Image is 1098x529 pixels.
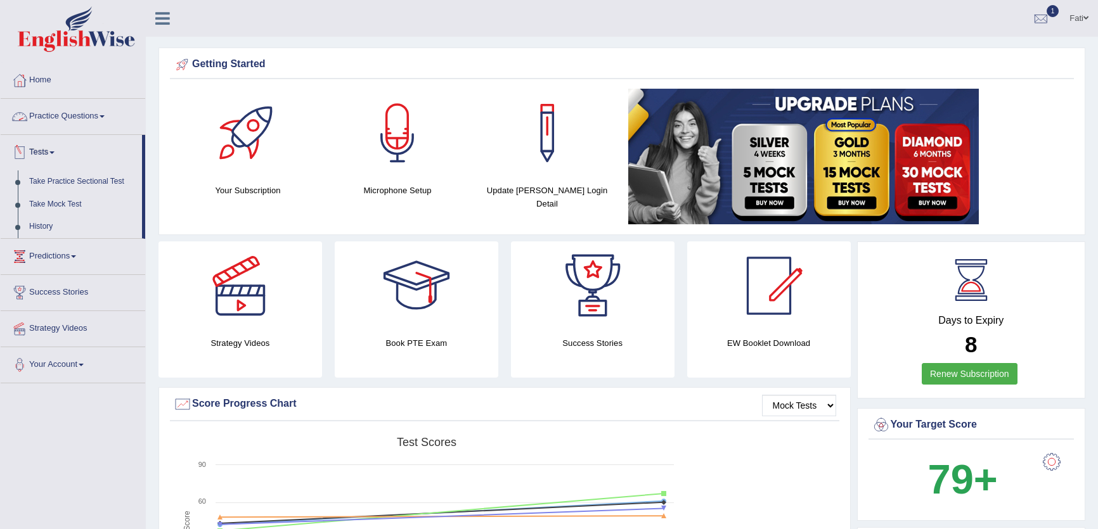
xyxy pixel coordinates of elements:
h4: Update [PERSON_NAME] Login Detail [479,184,616,210]
a: Home [1,63,145,94]
a: Take Practice Sectional Test [23,170,142,193]
a: Strategy Videos [1,311,145,343]
b: 8 [965,332,977,357]
h4: EW Booklet Download [687,336,851,350]
a: Practice Questions [1,99,145,131]
b: 79+ [928,456,998,502]
text: 90 [198,461,206,468]
a: Success Stories [1,275,145,307]
a: Take Mock Test [23,193,142,216]
span: 1 [1047,5,1059,17]
h4: Microphone Setup [329,184,466,197]
h4: Strategy Videos [158,336,322,350]
a: Your Account [1,347,145,379]
a: Predictions [1,239,145,271]
text: 60 [198,497,206,505]
tspan: Test scores [397,436,456,449]
h4: Your Subscription [179,184,316,197]
a: History [23,215,142,238]
a: Renew Subscription [922,363,1017,385]
h4: Success Stories [511,336,675,350]
a: Tests [1,135,142,167]
h4: Days to Expiry [872,315,1071,326]
h4: Book PTE Exam [335,336,498,350]
div: Your Target Score [872,416,1071,435]
img: small5.jpg [628,89,979,224]
div: Getting Started [173,55,1071,74]
div: Score Progress Chart [173,395,836,414]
